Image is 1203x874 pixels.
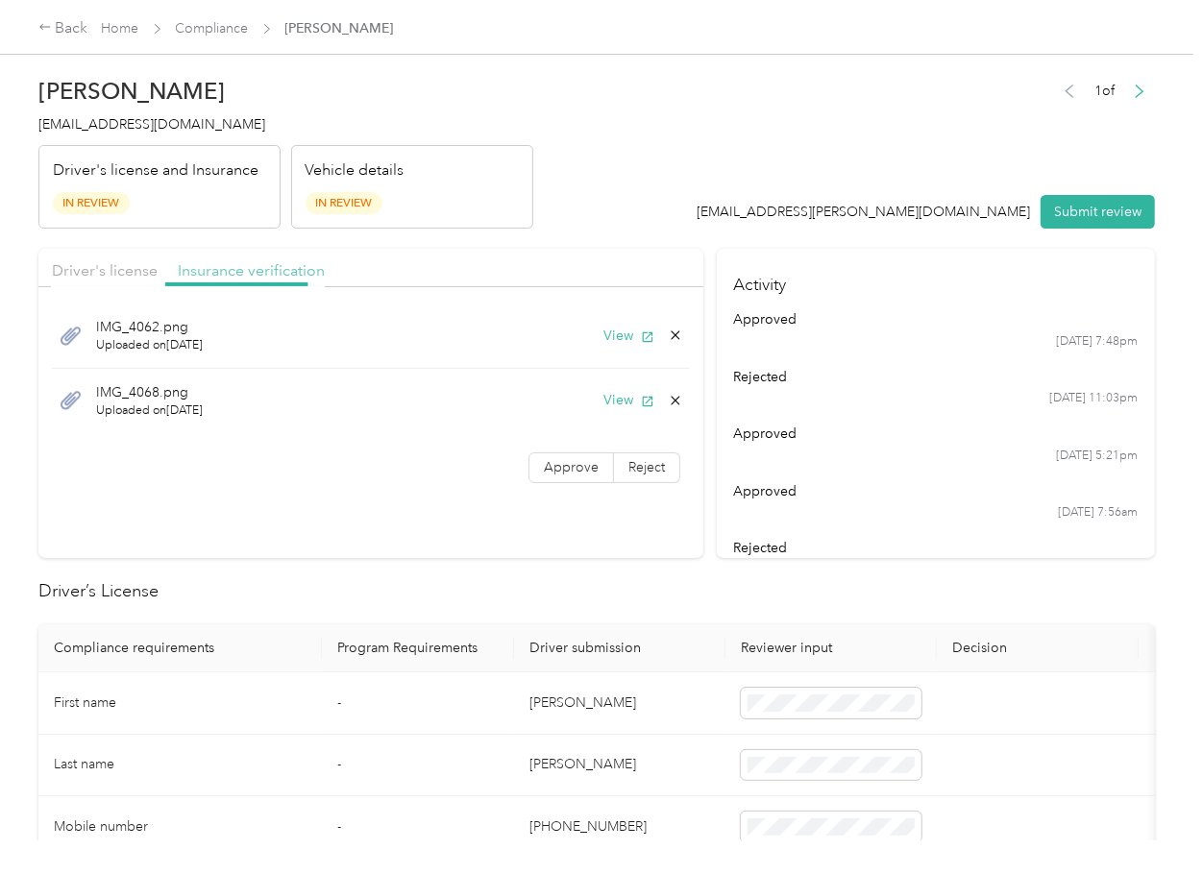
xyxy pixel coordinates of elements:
time: [DATE] 11:03pm [1049,390,1138,407]
time: [DATE] 7:56am [1058,504,1138,522]
a: Home [102,20,139,36]
td: - [322,796,514,859]
div: approved [733,424,1138,444]
div: approved [733,481,1138,501]
span: [PERSON_NAME] [285,18,394,38]
th: Reviewer input [725,624,937,672]
div: rejected [733,538,1138,558]
span: Reject [628,459,665,475]
div: approved [733,309,1138,329]
td: Last name [38,735,322,797]
td: - [322,672,514,735]
th: Compliance requirements [38,624,322,672]
th: Decision [937,624,1139,672]
td: [PHONE_NUMBER] [514,796,725,859]
time: [DATE] 7:48pm [1056,333,1138,351]
span: IMG_4068.png [96,382,203,402]
th: Program Requirements [322,624,514,672]
time: [DATE] 5:21pm [1056,448,1138,465]
span: Insurance verification [178,261,325,279]
span: IMG_4062.png [96,317,203,337]
span: [EMAIL_ADDRESS][DOMAIN_NAME] [38,116,265,133]
a: Compliance [176,20,249,36]
h2: [PERSON_NAME] [38,78,533,105]
span: Last name [54,756,114,772]
button: Submit review [1041,195,1155,229]
td: [PERSON_NAME] [514,735,725,797]
span: Approve [544,459,599,475]
p: Vehicle details [306,159,405,182]
td: [PERSON_NAME] [514,672,725,735]
span: First name [54,694,116,711]
h2: Driver’s License [38,578,1155,604]
button: View [604,326,654,346]
span: In Review [53,192,130,214]
td: - [322,735,514,797]
td: Mobile number [38,796,322,859]
h4: Activity [717,249,1155,309]
td: First name [38,672,322,735]
span: Driver's license [52,261,158,279]
span: Mobile number [54,818,148,835]
th: Driver submission [514,624,725,672]
span: Uploaded on [DATE] [96,337,203,354]
div: [EMAIL_ADDRESS][PERSON_NAME][DOMAIN_NAME] [698,202,1031,222]
p: Driver's license and Insurance [53,159,258,182]
iframe: Everlance-gr Chat Button Frame [1095,766,1203,874]
span: Uploaded on [DATE] [96,402,203,420]
button: View [604,390,654,410]
span: In Review [306,192,382,214]
span: 1 of [1094,81,1115,101]
div: Back [38,17,88,40]
div: rejected [733,367,1138,387]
